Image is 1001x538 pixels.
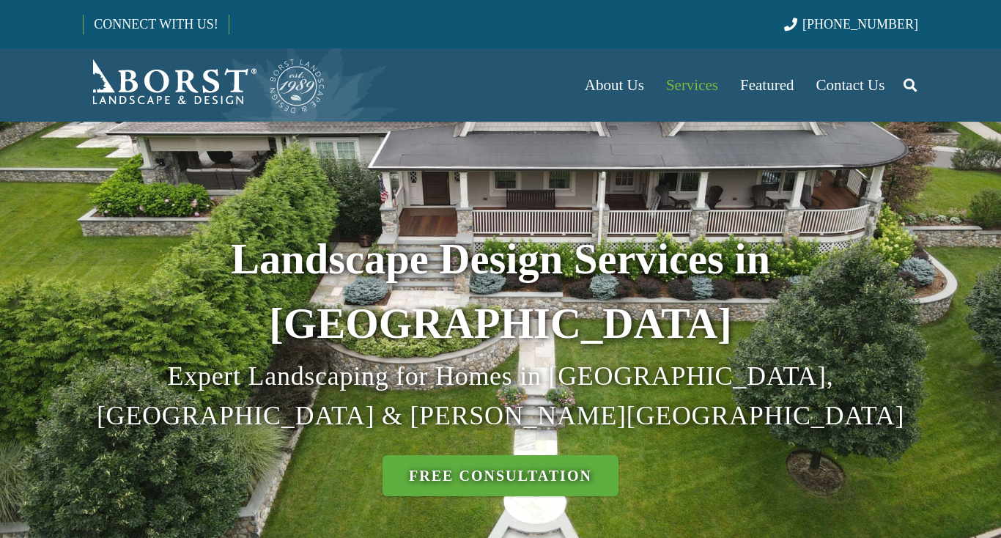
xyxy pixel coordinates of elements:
[740,76,794,94] span: Featured
[666,76,718,94] span: Services
[574,48,655,122] a: About Us
[784,17,918,32] a: [PHONE_NUMBER]
[83,56,326,114] a: Borst-Logo
[802,17,918,32] span: [PHONE_NUMBER]
[585,76,644,94] span: About Us
[231,235,770,347] strong: Landscape Design Services in [GEOGRAPHIC_DATA]
[97,361,904,430] span: Expert Landscaping for Homes in [GEOGRAPHIC_DATA], [GEOGRAPHIC_DATA] & [PERSON_NAME][GEOGRAPHIC_D...
[895,67,925,103] a: Search
[816,76,885,94] span: Contact Us
[383,455,618,496] a: Free Consultation
[84,7,228,42] a: CONNECT WITH US!
[805,48,896,122] a: Contact Us
[655,48,729,122] a: Services
[729,48,805,122] a: Featured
